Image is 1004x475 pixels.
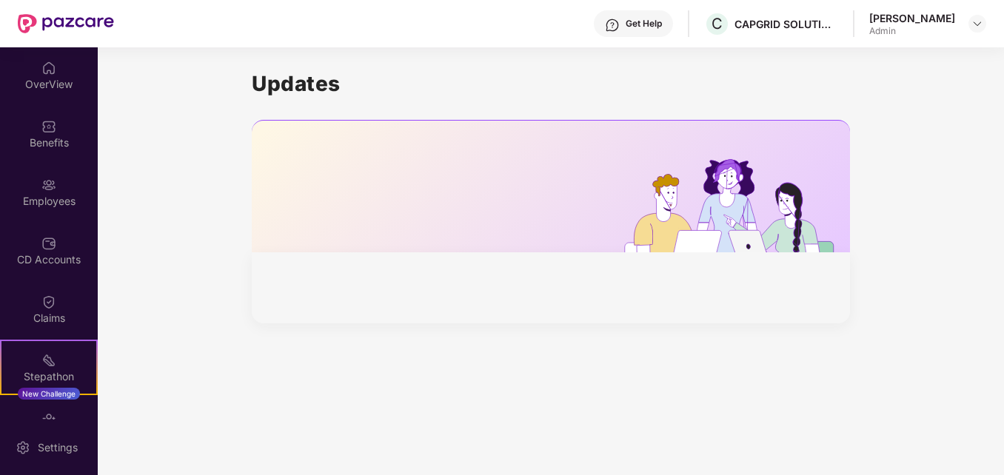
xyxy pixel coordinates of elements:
[18,388,80,400] div: New Challenge
[869,25,955,37] div: Admin
[605,18,620,33] img: svg+xml;base64,PHN2ZyBpZD0iSGVscC0zMngzMiIgeG1sbnM9Imh0dHA6Ly93d3cudzMub3JnLzIwMDAvc3ZnIiB3aWR0aD...
[869,11,955,25] div: [PERSON_NAME]
[33,440,82,455] div: Settings
[41,294,56,309] img: svg+xml;base64,PHN2ZyBpZD0iQ2xhaW0iIHhtbG5zPSJodHRwOi8vd3d3LnczLm9yZy8yMDAwL3N2ZyIgd2lkdGg9IjIwIi...
[1,369,96,384] div: Stepathon
[712,15,723,33] span: C
[41,178,56,192] img: svg+xml;base64,PHN2ZyBpZD0iRW1wbG95ZWVzIiB4bWxucz0iaHR0cDovL3d3dy53My5vcmcvMjAwMC9zdmciIHdpZHRoPS...
[41,119,56,134] img: svg+xml;base64,PHN2ZyBpZD0iQmVuZWZpdHMiIHhtbG5zPSJodHRwOi8vd3d3LnczLm9yZy8yMDAwL3N2ZyIgd2lkdGg9Ij...
[41,411,56,426] img: svg+xml;base64,PHN2ZyBpZD0iRW5kb3JzZW1lbnRzIiB4bWxucz0iaHR0cDovL3d3dy53My5vcmcvMjAwMC9zdmciIHdpZH...
[18,14,114,33] img: New Pazcare Logo
[971,18,983,30] img: svg+xml;base64,PHN2ZyBpZD0iRHJvcGRvd24tMzJ4MzIiIHhtbG5zPSJodHRwOi8vd3d3LnczLm9yZy8yMDAwL3N2ZyIgd2...
[624,159,850,252] img: hrOnboarding
[41,353,56,368] img: svg+xml;base64,PHN2ZyB4bWxucz0iaHR0cDovL3d3dy53My5vcmcvMjAwMC9zdmciIHdpZHRoPSIyMSIgaGVpZ2h0PSIyMC...
[16,440,30,455] img: svg+xml;base64,PHN2ZyBpZD0iU2V0dGluZy0yMHgyMCIgeG1sbnM9Imh0dHA6Ly93d3cudzMub3JnLzIwMDAvc3ZnIiB3aW...
[252,71,850,96] h1: Updates
[626,18,662,30] div: Get Help
[734,17,838,31] div: CAPGRID SOLUTIONS PRIVATE LIMITED
[41,61,56,75] img: svg+xml;base64,PHN2ZyBpZD0iSG9tZSIgeG1sbnM9Imh0dHA6Ly93d3cudzMub3JnLzIwMDAvc3ZnIiB3aWR0aD0iMjAiIG...
[41,236,56,251] img: svg+xml;base64,PHN2ZyBpZD0iQ0RfQWNjb3VudHMiIGRhdGEtbmFtZT0iQ0QgQWNjb3VudHMiIHhtbG5zPSJodHRwOi8vd3...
